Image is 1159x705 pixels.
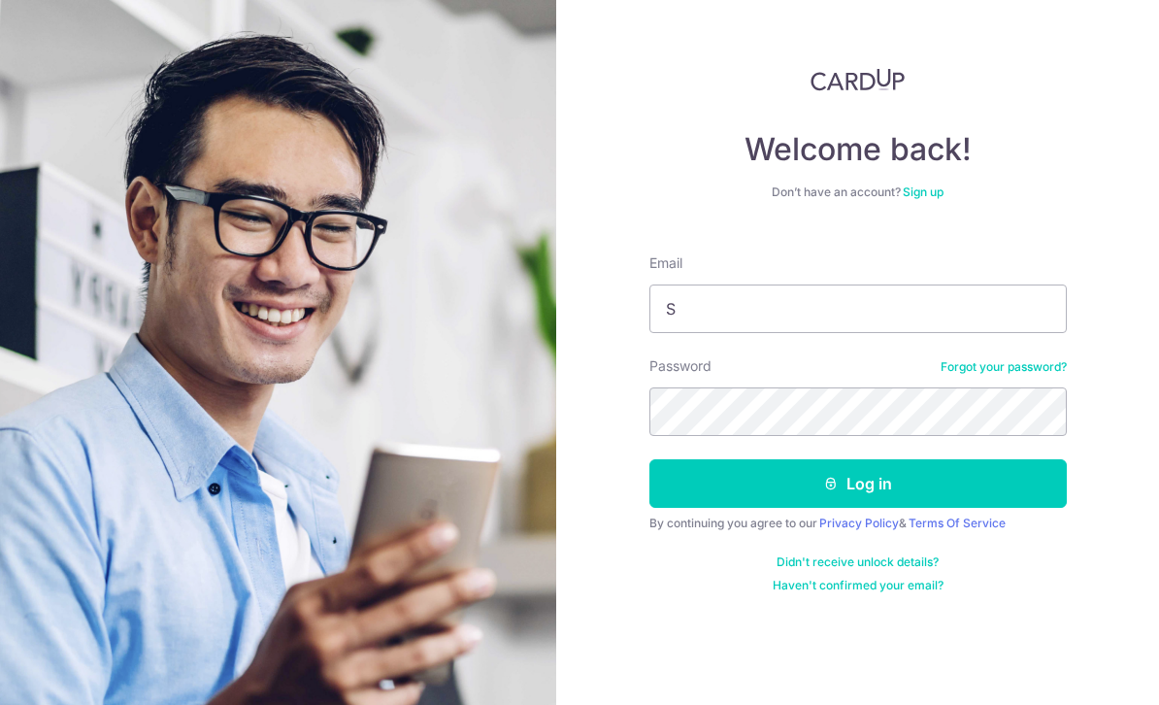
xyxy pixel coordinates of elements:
a: Didn't receive unlock details? [777,554,939,570]
input: Enter your Email [649,285,1067,333]
a: Sign up [903,185,944,199]
div: Don’t have an account? [649,185,1067,200]
a: Terms Of Service [909,516,1006,530]
img: CardUp Logo [811,68,906,91]
label: Password [649,356,712,376]
h4: Welcome back! [649,130,1067,169]
label: Email [649,253,682,273]
a: Haven't confirmed your email? [773,578,944,593]
a: Forgot your password? [941,359,1067,375]
div: By continuing you agree to our & [649,516,1067,531]
button: Log in [649,459,1067,508]
a: Privacy Policy [819,516,899,530]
